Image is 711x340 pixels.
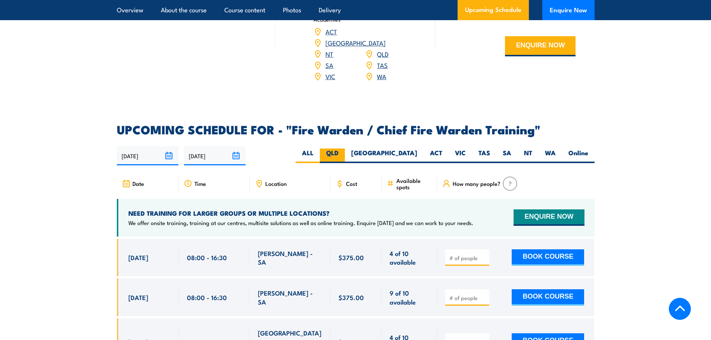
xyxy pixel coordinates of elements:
h2: UPCOMING SCHEDULE FOR - "Fire Warden / Chief Fire Warden Training" [117,124,595,134]
label: ALL [296,149,320,163]
a: VIC [325,72,335,81]
label: SA [496,149,518,163]
span: Location [265,180,287,187]
label: ACT [424,149,449,163]
button: BOOK COURSE [512,289,584,306]
span: [PERSON_NAME] - SA [258,288,322,306]
span: Time [194,180,206,187]
label: QLD [320,149,345,163]
span: $375.00 [339,253,364,262]
input: From date [117,146,178,165]
a: SA [325,60,333,69]
span: $375.00 [339,293,364,302]
span: Date [132,180,144,187]
span: 4 of 10 available [390,249,429,266]
a: ACT [325,27,337,36]
a: NT [325,49,333,58]
label: WA [539,149,562,163]
a: WA [377,72,386,81]
span: Cost [346,180,357,187]
span: [DATE] [128,293,148,302]
span: Available spots [396,177,432,190]
span: How many people? [453,180,500,187]
a: QLD [377,49,389,58]
a: TAS [377,60,388,69]
button: ENQUIRE NOW [505,36,576,56]
label: VIC [449,149,472,163]
label: NT [518,149,539,163]
label: [GEOGRAPHIC_DATA] [345,149,424,163]
span: [DATE] [128,253,148,262]
input: To date [184,146,246,165]
label: TAS [472,149,496,163]
button: ENQUIRE NOW [514,209,584,226]
label: Online [562,149,595,163]
p: We offer onsite training, training at our centres, multisite solutions as well as online training... [128,219,473,227]
span: 08:00 - 16:30 [187,253,227,262]
input: # of people [449,254,487,262]
a: [GEOGRAPHIC_DATA] [325,38,386,47]
h4: NEED TRAINING FOR LARGER GROUPS OR MULTIPLE LOCATIONS? [128,209,473,217]
button: BOOK COURSE [512,249,584,266]
input: # of people [449,294,487,302]
span: 08:00 - 16:30 [187,293,227,302]
span: [PERSON_NAME] - SA [258,249,322,266]
span: 9 of 10 available [390,288,429,306]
